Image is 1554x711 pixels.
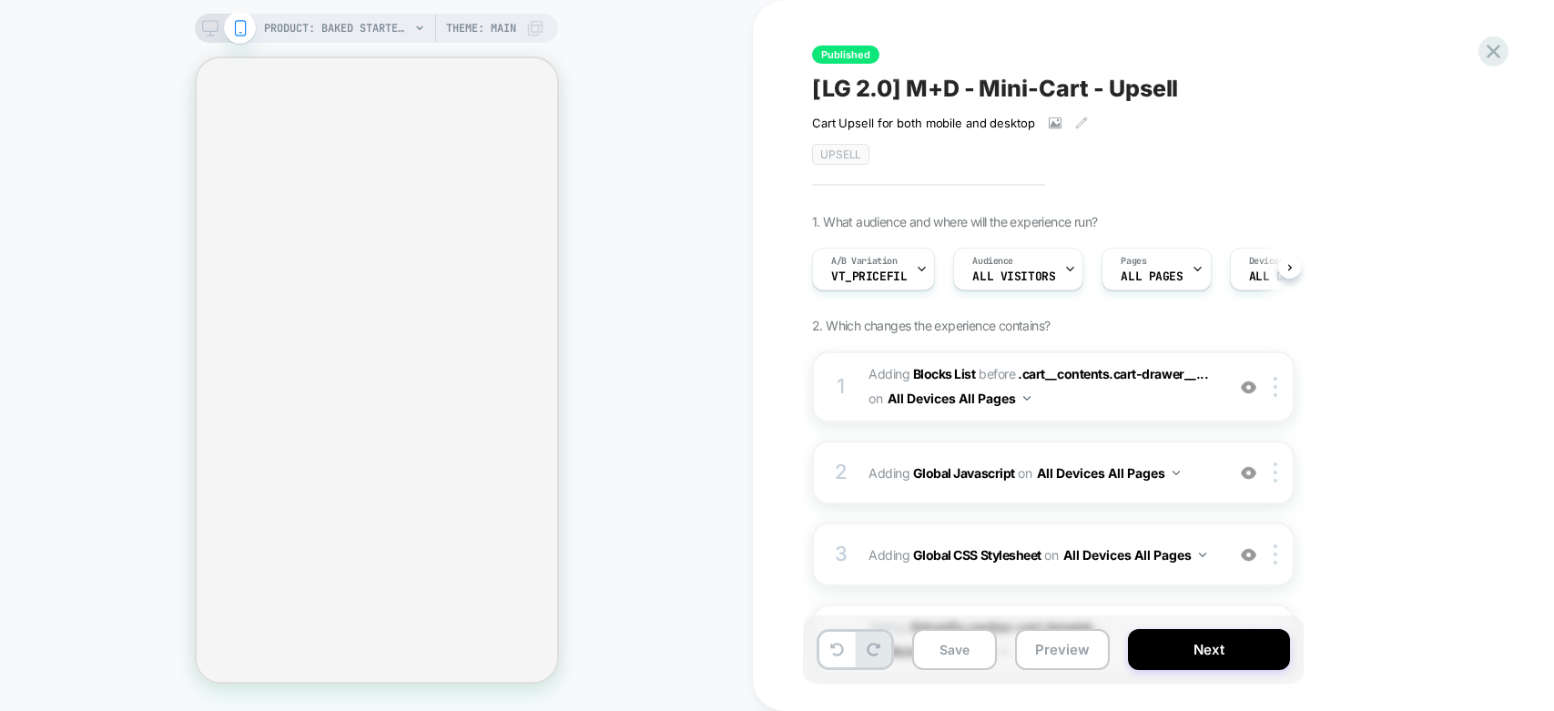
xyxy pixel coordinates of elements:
span: BEFORE [979,366,1015,381]
img: crossed eye [1241,380,1256,395]
span: A/B Variation [831,255,898,268]
span: Cart Upsell for both mobile and desktop [812,116,1035,130]
span: All Visitors [972,270,1055,283]
b: Global CSS Stylesheet [913,547,1041,563]
span: on [1018,462,1031,484]
span: .cart__contents.cart-drawer__... [1018,366,1208,381]
span: Published [812,46,879,64]
span: VT_PriceFil [831,270,907,283]
button: Preview [1015,629,1110,670]
span: Adding [868,460,1215,486]
div: 2 [832,454,850,491]
b: Blocks List [913,366,976,381]
span: Adding [868,542,1215,568]
button: All Devices All Pages [1063,542,1206,568]
img: crossed eye [1241,465,1256,481]
span: 1. What audience and where will the experience run? [812,214,1097,229]
span: PRODUCT: Baked Starter Kit (3PC) [1] [264,14,410,43]
button: All Devices All Pages [888,385,1031,411]
button: Next [1128,629,1290,670]
img: close [1274,544,1277,564]
div: 3 [832,536,850,573]
img: down arrow [1023,396,1031,401]
span: Pages [1121,255,1146,268]
b: Global Javascript [913,465,1015,481]
span: Devices [1249,255,1285,268]
div: 1 [832,369,850,405]
img: close [1274,462,1277,482]
img: down arrow [1173,471,1180,475]
img: down arrow [1199,553,1206,557]
span: Upsell [812,144,869,165]
span: ALL PAGES [1121,270,1183,283]
img: crossed eye [1241,547,1256,563]
span: Adding [868,366,976,381]
button: All Devices All Pages [1037,460,1180,486]
span: 2. Which changes the experience contains? [812,318,1050,333]
span: Theme: MAIN [446,14,516,43]
img: close [1274,377,1277,397]
button: Save [912,629,997,670]
span: [LG 2.0] M+D - Mini-Cart - Upsell [812,75,1178,102]
span: ALL DEVICES [1249,270,1325,283]
span: Audience [972,255,1013,268]
span: on [868,387,882,410]
span: on [1044,543,1058,566]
